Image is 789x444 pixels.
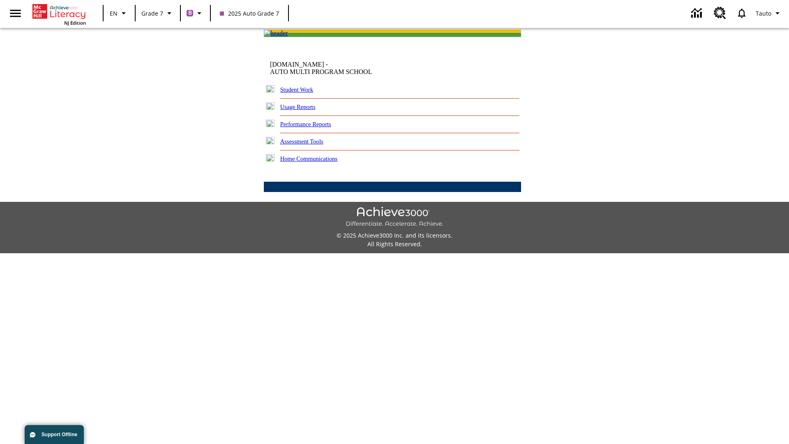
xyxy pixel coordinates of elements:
td: [DOMAIN_NAME] - [270,61,421,76]
span: Tauto [756,9,771,18]
img: Achieve3000 Differentiate Accelerate Achieve [346,207,443,228]
img: plus.gif [266,120,275,127]
img: plus.gif [266,85,275,92]
span: EN [110,9,118,18]
button: Profile/Settings [752,6,786,21]
a: Student Work [280,86,313,93]
a: Data Center [686,2,709,25]
span: Support Offline [42,432,77,437]
span: Grade 7 [141,9,163,18]
nobr: AUTO MULTI PROGRAM SCHOOL [270,68,372,75]
img: plus.gif [266,102,275,110]
a: Notifications [731,2,752,24]
button: Open side menu [3,1,28,25]
a: Assessment Tools [280,138,323,145]
button: Language: EN, Select a language [106,6,132,21]
span: NJ Edition [64,20,86,26]
a: Resource Center, Will open in new tab [709,2,731,24]
a: Home Communications [280,155,338,162]
span: 2025 Auto Grade 7 [220,9,279,18]
div: Home [32,2,86,26]
img: header [264,30,288,37]
span: B [188,8,192,18]
a: Usage Reports [280,104,316,110]
img: plus.gif [266,154,275,162]
img: plus.gif [266,137,275,144]
button: Support Offline [25,425,84,444]
button: Grade: Grade 7, Select a grade [138,6,178,21]
a: Performance Reports [280,121,331,127]
button: Boost Class color is purple. Change class color [183,6,208,21]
